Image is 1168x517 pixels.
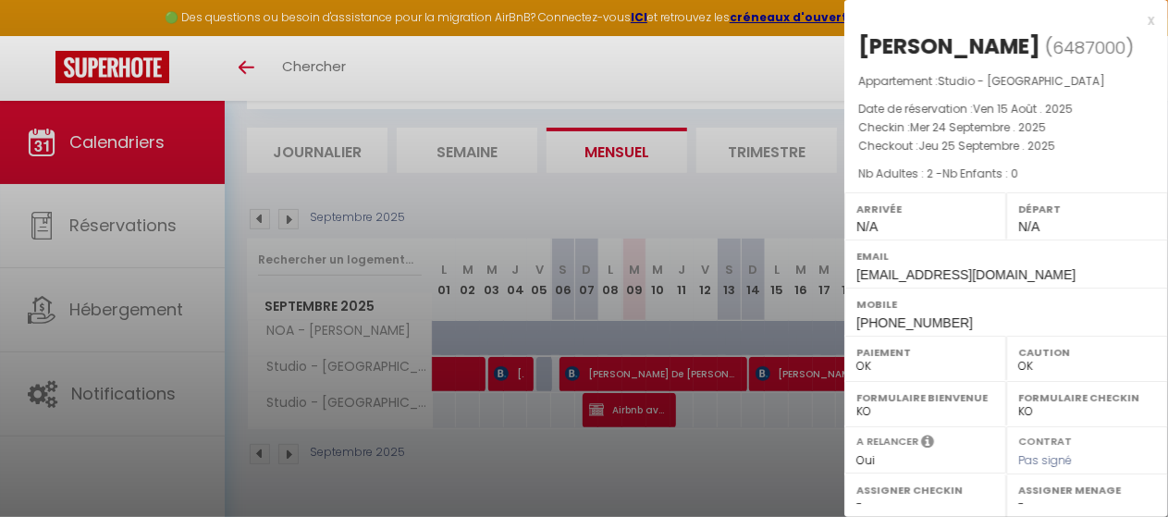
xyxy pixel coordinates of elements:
button: Ouvrir le widget de chat LiveChat [15,7,70,63]
span: Pas signé [1018,452,1072,468]
label: Paiement [856,343,994,362]
i: Sélectionner OUI si vous souhaiter envoyer les séquences de messages post-checkout [921,434,934,454]
span: Studio - [GEOGRAPHIC_DATA] [938,73,1105,89]
p: Checkout : [858,137,1154,155]
label: Contrat [1018,434,1072,446]
label: Assigner Menage [1018,481,1156,499]
span: ( ) [1045,34,1134,60]
span: 6487000 [1052,36,1125,59]
label: Mobile [856,295,1156,314]
span: [PHONE_NUMBER] [856,315,973,330]
span: Nb Enfants : 0 [942,166,1018,181]
span: N/A [1018,219,1039,234]
div: [PERSON_NAME] [858,31,1040,61]
label: Formulaire Bienvenue [856,388,994,407]
label: Arrivée [856,200,994,218]
span: Jeu 25 Septembre . 2025 [918,138,1055,154]
span: Mer 24 Septembre . 2025 [910,119,1046,135]
span: [EMAIL_ADDRESS][DOMAIN_NAME] [856,267,1076,282]
span: Nb Adultes : 2 - [858,166,1018,181]
p: Date de réservation : [858,100,1154,118]
label: Assigner Checkin [856,481,994,499]
label: Email [856,247,1156,265]
span: Ven 15 Août . 2025 [973,101,1073,117]
label: A relancer [856,434,918,449]
p: Appartement : [858,72,1154,91]
div: x [844,9,1154,31]
label: Caution [1018,343,1156,362]
label: Formulaire Checkin [1018,388,1156,407]
label: Départ [1018,200,1156,218]
span: N/A [856,219,878,234]
p: Checkin : [858,118,1154,137]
